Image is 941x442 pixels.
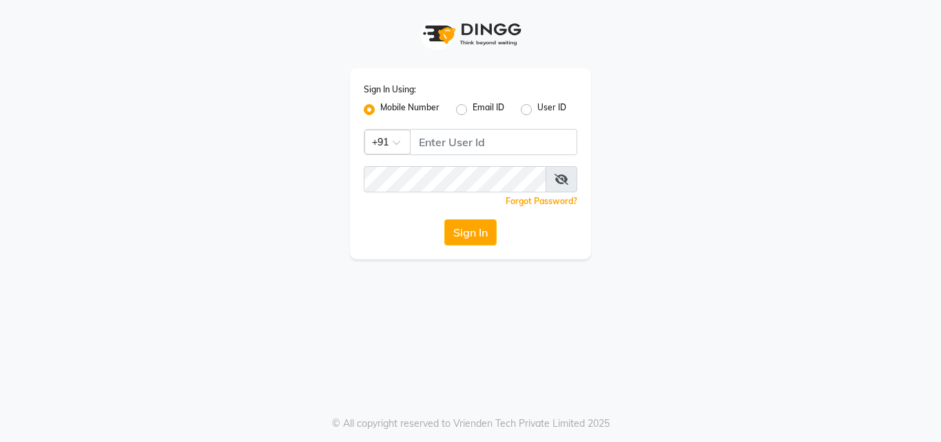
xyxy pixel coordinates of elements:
label: Mobile Number [380,101,440,118]
label: Email ID [473,101,504,118]
button: Sign In [444,219,497,245]
a: Forgot Password? [506,196,577,206]
img: logo1.svg [415,14,526,54]
input: Username [364,166,546,192]
label: User ID [537,101,566,118]
label: Sign In Using: [364,83,416,96]
input: Username [410,129,577,155]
